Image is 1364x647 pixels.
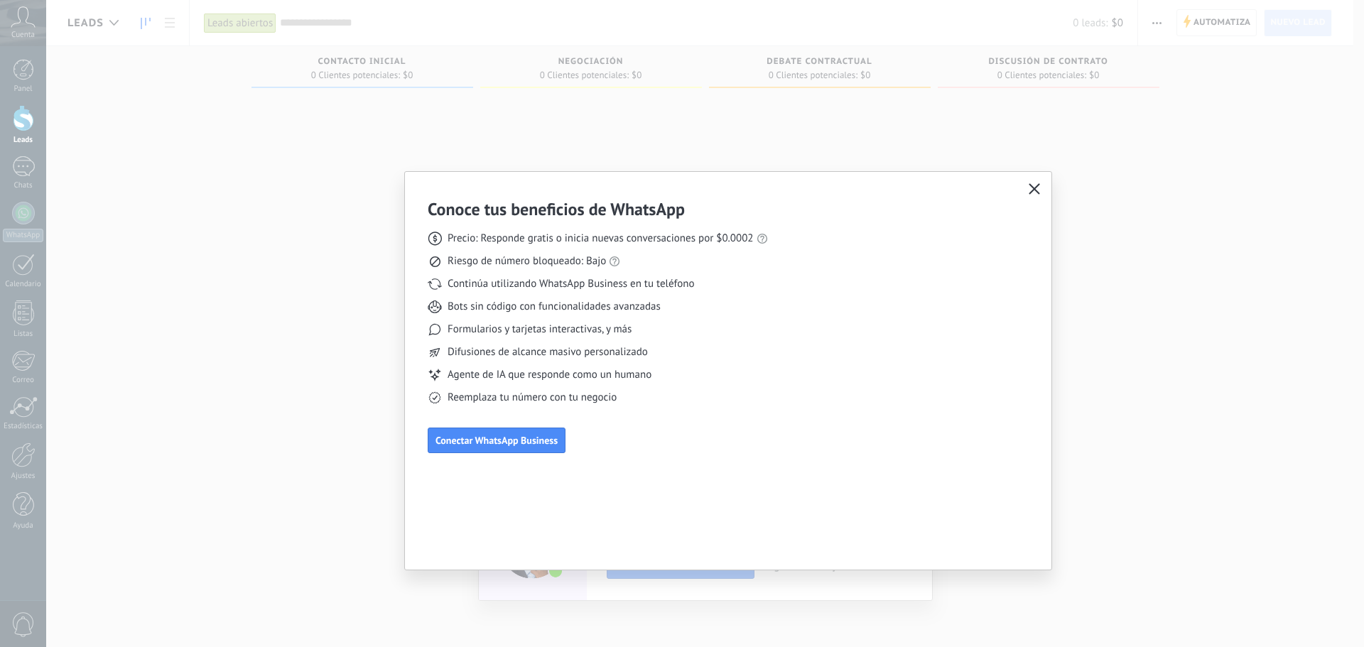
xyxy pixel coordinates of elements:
[428,428,565,453] button: Conectar WhatsApp Business
[428,198,685,220] h3: Conoce tus beneficios de WhatsApp
[448,277,694,291] span: Continúa utilizando WhatsApp Business en tu teléfono
[448,232,754,246] span: Precio: Responde gratis o inicia nuevas conversaciones por $0.0002
[448,254,606,268] span: Riesgo de número bloqueado: Bajo
[448,368,651,382] span: Agente de IA que responde como un humano
[448,322,632,337] span: Formularios y tarjetas interactivas, y más
[448,391,617,405] span: Reemplaza tu número con tu negocio
[448,345,648,359] span: Difusiones de alcance masivo personalizado
[448,300,661,314] span: Bots sin código con funcionalidades avanzadas
[435,435,558,445] span: Conectar WhatsApp Business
